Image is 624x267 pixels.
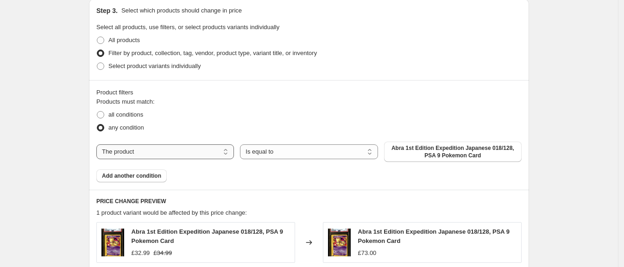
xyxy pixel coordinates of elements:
[121,6,242,15] p: Select which products should change in price
[101,229,124,256] img: POK_2_12de747e-e7fd-4c40-aa6b-53041ac7a7c2_80x.jpg
[108,37,140,43] span: All products
[96,24,279,31] span: Select all products, use filters, or select products variants individually
[108,62,201,69] span: Select product variants individually
[108,50,317,56] span: Filter by product, collection, tag, vendor, product type, variant title, or inventory
[96,198,522,205] h6: PRICE CHANGE PREVIEW
[358,228,510,244] span: Abra 1st Edition Expedition Japanese 018/128, PSA 9 Pokemon Card
[96,209,247,216] span: 1 product variant would be affected by this price change:
[384,142,522,162] button: Abra 1st Edition Expedition Japanese 018/128, PSA 9 Pokemon Card
[132,228,284,244] span: Abra 1st Edition Expedition Japanese 018/128, PSA 9 Pokemon Card
[153,248,172,258] strike: £34.99
[102,172,161,180] span: Add another condition
[96,6,118,15] h2: Step 3.
[390,144,516,159] span: Abra 1st Edition Expedition Japanese 018/128, PSA 9 Pokemon Card
[132,248,150,258] div: £32.99
[96,169,167,182] button: Add another condition
[108,111,143,118] span: all conditions
[108,124,144,131] span: any condition
[96,88,522,97] div: Product filters
[96,98,155,105] span: Products must match:
[358,248,377,258] div: £73.00
[328,229,351,256] img: POK_2_12de747e-e7fd-4c40-aa6b-53041ac7a7c2_80x.jpg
